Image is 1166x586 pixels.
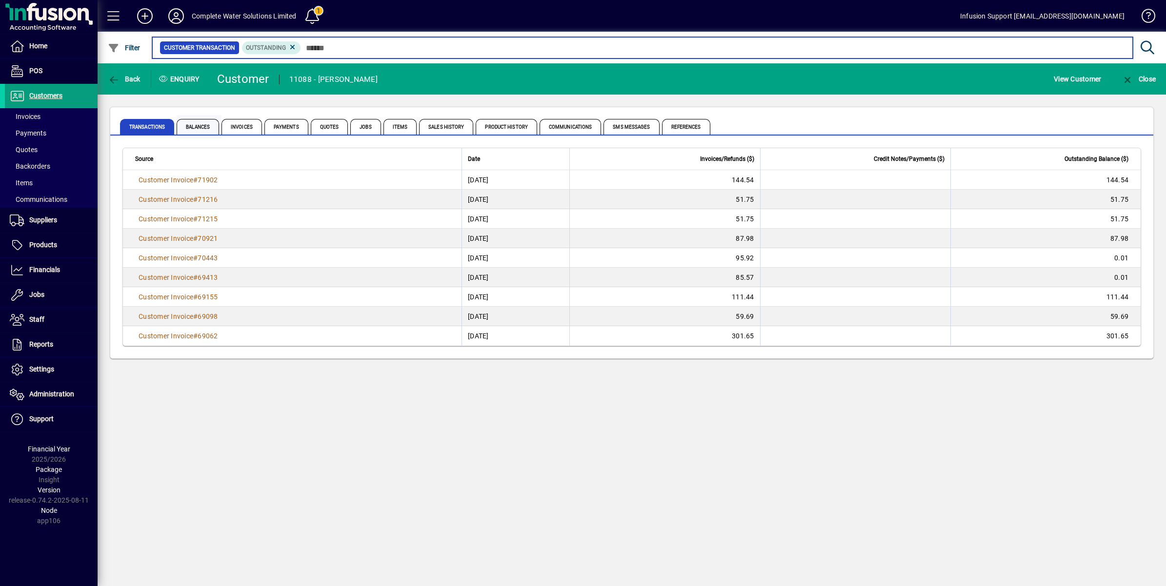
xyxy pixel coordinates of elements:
span: 70921 [198,234,218,242]
span: Customer Invoice [139,215,193,223]
span: Jobs [29,291,44,298]
span: 71215 [198,215,218,223]
td: 144.54 [950,170,1141,190]
a: Items [5,175,98,191]
span: References [662,119,710,135]
span: Customer Invoice [139,195,193,203]
button: Add [129,7,161,25]
span: Credit Notes/Payments ($) [874,154,945,164]
a: Customer Invoice#69098 [135,311,221,322]
span: 71902 [198,176,218,184]
span: Version [38,486,60,494]
span: Balances [177,119,219,135]
td: 301.65 [569,326,760,346]
td: [DATE] [462,248,569,268]
span: Customer Invoice [139,176,193,184]
span: Customer Invoice [139,234,193,242]
td: [DATE] [462,287,569,307]
a: Support [5,407,98,431]
td: [DATE] [462,209,569,229]
a: Customer Invoice#69062 [135,331,221,341]
app-page-header-button: Back [98,70,151,88]
span: Payments [10,129,46,137]
td: 85.57 [569,268,760,287]
span: Invoices [10,113,40,120]
a: Customer Invoice#70443 [135,253,221,263]
span: Settings [29,365,54,373]
div: Customer [217,71,269,87]
a: Communications [5,191,98,208]
a: Settings [5,357,98,382]
span: Items [10,179,33,187]
span: Customer Invoice [139,273,193,281]
span: Filter [108,44,141,52]
span: # [193,293,198,301]
span: Customers [29,92,62,99]
span: Back [108,75,141,83]
a: Payments [5,125,98,141]
span: Node [41,507,57,514]
div: Date [468,154,563,164]
td: [DATE] [462,229,569,248]
td: 51.75 [569,209,760,229]
a: Invoices [5,108,98,125]
span: Payments [264,119,308,135]
span: Staff [29,315,44,323]
span: SMS Messages [603,119,659,135]
span: 69062 [198,332,218,340]
a: Customer Invoice#71215 [135,214,221,224]
button: Filter [105,39,143,57]
div: Infusion Support [EMAIL_ADDRESS][DOMAIN_NAME] [960,8,1125,24]
span: Backorders [10,162,50,170]
span: Communications [10,195,67,203]
span: Customer Invoice [139,254,193,262]
span: Home [29,42,47,50]
td: 51.75 [569,190,760,209]
td: 51.75 [950,209,1141,229]
a: Quotes [5,141,98,158]
td: 59.69 [569,307,760,326]
span: Outstanding [246,44,286,51]
a: Home [5,34,98,59]
span: Products [29,241,57,249]
td: 301.65 [950,326,1141,346]
span: Items [383,119,417,135]
span: 69098 [198,313,218,320]
button: Profile [161,7,192,25]
span: Transactions [120,119,174,135]
span: Communications [540,119,601,135]
a: POS [5,59,98,83]
span: Support [29,415,54,423]
span: 70443 [198,254,218,262]
td: 59.69 [950,307,1141,326]
span: View Customer [1054,71,1101,87]
span: Reports [29,340,53,348]
mat-chip: Outstanding Status: Outstanding [242,41,301,54]
button: View Customer [1051,70,1104,88]
span: # [193,176,198,184]
a: Administration [5,382,98,407]
td: [DATE] [462,326,569,346]
a: Customer Invoice#71902 [135,175,221,185]
td: [DATE] [462,307,569,326]
span: # [193,215,198,223]
span: Product History [476,119,537,135]
span: Quotes [311,119,348,135]
span: Close [1122,75,1156,83]
td: 144.54 [569,170,760,190]
span: Customer Invoice [139,313,193,320]
span: 69413 [198,273,218,281]
button: Close [1119,70,1158,88]
a: Financials [5,258,98,282]
span: # [193,273,198,281]
a: Customer Invoice#69155 [135,292,221,302]
a: Jobs [5,283,98,307]
span: Invoices/Refunds ($) [700,154,754,164]
span: # [193,332,198,340]
a: Customer Invoice#70921 [135,233,221,244]
td: 111.44 [950,287,1141,307]
td: [DATE] [462,170,569,190]
a: Suppliers [5,208,98,233]
span: Administration [29,390,74,398]
a: Backorders [5,158,98,175]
